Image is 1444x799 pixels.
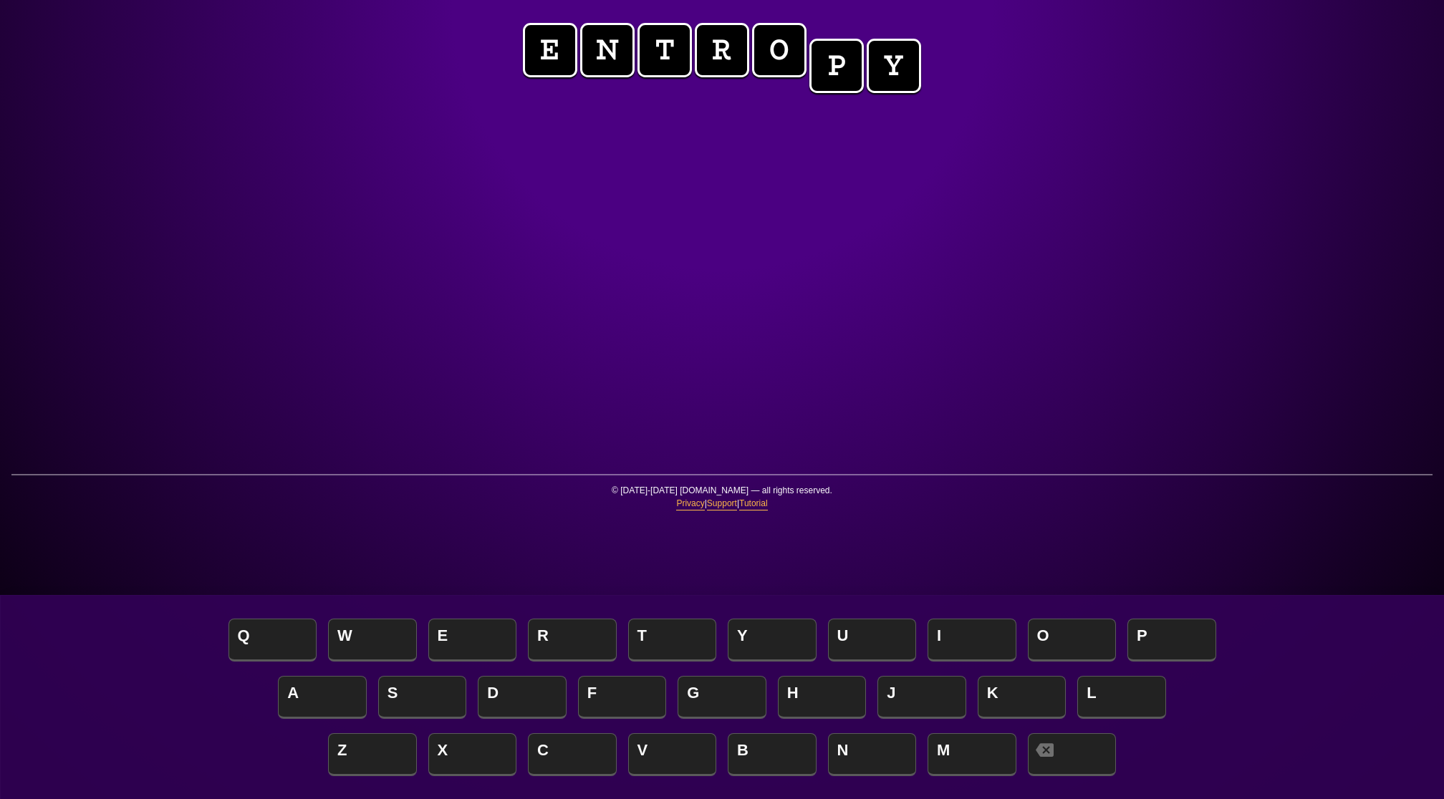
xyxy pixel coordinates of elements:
span: n [580,23,635,77]
span: o [752,23,807,77]
a: Support [707,497,737,510]
span: y [867,39,921,93]
p: © [DATE]-[DATE] [DOMAIN_NAME] — all rights reserved. | | [11,484,1433,519]
span: t [637,23,692,77]
span: r [695,23,749,77]
a: Privacy [676,497,704,510]
span: p [809,39,864,93]
a: Tutorial [739,497,768,510]
span: e [523,23,577,77]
